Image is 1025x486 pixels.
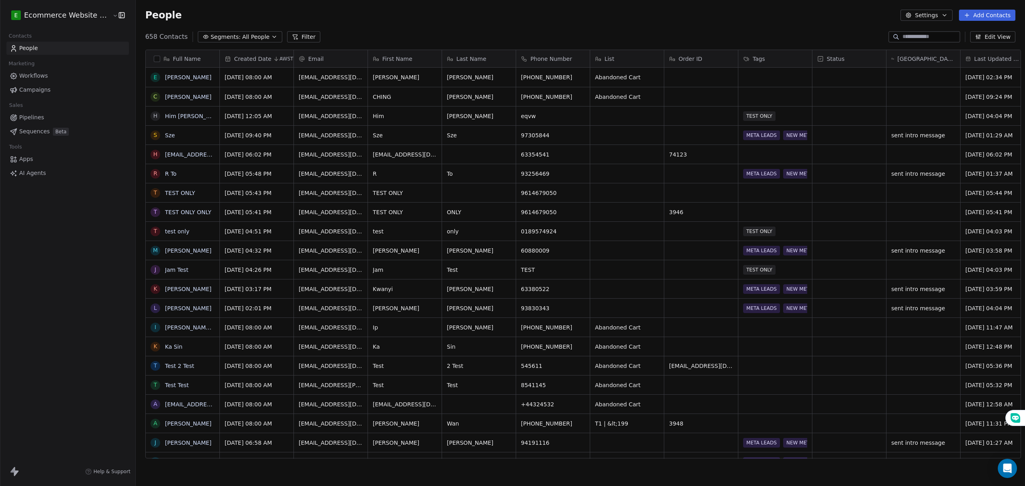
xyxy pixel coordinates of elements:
span: ONLY [447,208,511,216]
span: [PERSON_NAME] [447,247,511,255]
span: Last Name [456,55,486,63]
span: [DATE] 08:00 AM [225,381,289,389]
span: [EMAIL_ADDRESS][DOMAIN_NAME] [299,131,363,139]
span: [GEOGRAPHIC_DATA] Status/Many Contacts [897,55,955,63]
div: Open Intercom Messenger [998,459,1017,478]
span: Ip [373,323,437,331]
div: Tags [738,50,812,67]
span: META LEADS [743,131,780,140]
span: [EMAIL_ADDRESS][DOMAIN_NAME] [299,362,363,370]
span: Email [308,55,324,63]
a: Him [PERSON_NAME] [165,113,225,119]
span: [EMAIL_ADDRESS][DOMAIN_NAME] [299,266,363,274]
div: T [153,208,157,216]
span: Sales [6,99,26,111]
button: Add Contacts [959,10,1015,21]
span: Ecommerce Website Builder [24,10,111,20]
span: Status [827,55,845,63]
a: Help & Support [85,468,130,475]
div: A [153,419,157,428]
span: sent intro message [891,131,955,139]
a: Workflows [6,69,129,82]
span: TEST ONLY [743,111,776,121]
span: Pipelines [19,113,44,122]
div: L [154,304,157,312]
span: NEW META ADS LEADS [783,438,844,448]
span: [EMAIL_ADDRESS][DOMAIN_NAME] [299,285,363,293]
span: Campaigns [19,86,50,94]
span: Him [373,112,437,120]
span: [PHONE_NUMBER] [521,323,585,331]
span: [EMAIL_ADDRESS][DOMAIN_NAME] [299,304,363,312]
div: M [153,246,158,255]
span: Phone Number [531,55,572,63]
span: Kwanyi [373,285,437,293]
a: Campaigns [6,83,129,96]
span: [EMAIL_ADDRESS][PERSON_NAME][DOMAIN_NAME] [299,381,363,389]
a: Ka Sin [165,343,183,350]
span: TEST ONLY [743,265,776,275]
span: 74123 [669,151,733,159]
div: J [155,265,156,274]
span: 658 Contacts [145,32,188,42]
span: [EMAIL_ADDRESS][DOMAIN_NAME] [299,227,363,235]
span: [DATE] 08:00 AM [225,362,289,370]
span: NEW META ADS LEADS [783,284,844,294]
span: 2 Test [447,362,511,370]
span: 9614679050 [521,208,585,216]
a: [PERSON_NAME] [165,247,211,254]
div: Last Name [442,50,516,67]
span: 3946 [669,208,733,216]
span: [PERSON_NAME] [447,323,511,331]
span: [DATE] 06:58 AM [225,439,289,447]
a: Lo Fuk [PERSON_NAME] [165,459,231,465]
div: T [153,381,157,389]
span: NEW META ADS LEADS [783,169,844,179]
span: [EMAIL_ADDRESS][DOMAIN_NAME] [373,151,437,159]
span: List [605,55,614,63]
span: Test [373,381,437,389]
span: [PERSON_NAME] [373,439,437,447]
span: 63354541 [521,151,585,159]
span: Workflows [19,72,48,80]
span: Abandoned Cart [595,93,659,101]
span: 63380522 [521,285,585,293]
div: h [153,150,157,159]
div: K [153,285,157,293]
span: Abandoned Cart [595,73,659,81]
span: 8541145 [521,381,585,389]
span: Abandoned Cart [595,343,659,351]
span: [DATE] 05:41 PM [225,208,289,216]
div: [GEOGRAPHIC_DATA] Status/Many Contacts [886,50,960,67]
span: [PERSON_NAME] [373,420,437,428]
div: Status [812,50,886,67]
span: All People [242,33,269,41]
span: 545611 [521,362,585,370]
a: Sze [165,132,175,139]
span: META LEADS [743,438,780,448]
span: [PHONE_NUMBER] [521,343,585,351]
span: Test [373,362,437,370]
span: TEST ONLY [373,189,437,197]
a: [PERSON_NAME] [165,286,211,292]
span: CHING [373,93,437,101]
span: META LEADS [743,169,780,179]
a: [PERSON_NAME] [165,74,211,80]
a: AI Agents [6,167,129,180]
a: [PERSON_NAME] [165,94,211,100]
span: Apps [19,155,33,163]
span: People [19,44,38,52]
span: sent intro message [891,458,955,466]
span: 65758183 [521,458,585,466]
span: Segments: [211,33,241,41]
span: [EMAIL_ADDRESS][DOMAIN_NAME] [299,189,363,197]
span: [EMAIL_ADDRESS][DOMAIN_NAME] [299,151,363,159]
span: [DATE] 08:00 AM [225,420,289,428]
span: AI Agents [19,169,46,177]
span: [DATE] 04:40 PM [225,458,289,466]
span: Beta [53,128,69,136]
a: People [6,42,129,55]
span: [PERSON_NAME] [373,73,437,81]
span: To [447,170,511,178]
span: [DATE] 08:00 AM [225,73,289,81]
